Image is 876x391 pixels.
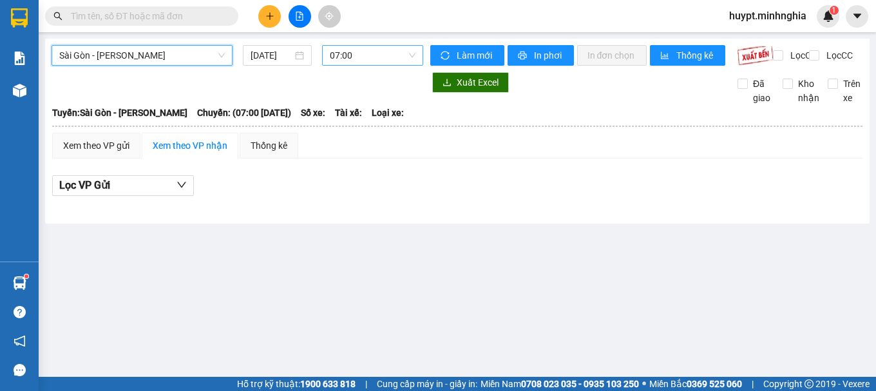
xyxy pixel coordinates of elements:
[852,10,863,22] span: caret-down
[457,48,494,62] span: Làm mới
[335,106,362,120] span: Tài xế:
[330,46,415,65] span: 07:00
[153,138,227,153] div: Xem theo VP nhận
[14,364,26,376] span: message
[534,48,564,62] span: In phơi
[649,377,742,391] span: Miền Bắc
[737,45,774,66] img: 9k=
[805,379,814,388] span: copyright
[518,51,529,61] span: printer
[838,77,866,105] span: Trên xe
[481,377,639,391] span: Miền Nam
[752,377,754,391] span: |
[265,12,274,21] span: plus
[687,379,742,389] strong: 0369 525 060
[318,5,341,28] button: aim
[237,377,356,391] span: Hỗ trợ kỹ thuật:
[441,51,452,61] span: sync
[821,48,855,62] span: Lọc CC
[577,45,647,66] button: In đơn chọn
[289,5,311,28] button: file-add
[793,77,824,105] span: Kho nhận
[660,51,671,61] span: bar-chart
[59,177,110,193] span: Lọc VP Gửi
[295,12,304,21] span: file-add
[748,77,776,105] span: Đã giao
[251,138,287,153] div: Thống kê
[13,52,26,65] img: solution-icon
[325,12,334,21] span: aim
[650,45,725,66] button: bar-chartThống kê
[785,48,819,62] span: Lọc CR
[457,75,499,90] span: Xuất Excel
[176,180,187,190] span: down
[443,78,452,88] span: download
[719,8,817,24] span: huypt.minhnghia
[676,48,715,62] span: Thống kê
[13,276,26,290] img: warehouse-icon
[508,45,574,66] button: printerIn phơi
[300,379,356,389] strong: 1900 633 818
[642,381,646,386] span: ⚪️
[372,106,404,120] span: Loại xe:
[365,377,367,391] span: |
[301,106,325,120] span: Số xe:
[830,6,839,15] sup: 1
[11,8,28,28] img: logo-vxr
[63,138,129,153] div: Xem theo VP gửi
[24,274,28,278] sup: 1
[52,175,194,196] button: Lọc VP Gửi
[53,12,62,21] span: search
[59,46,225,65] span: Sài Gòn - Phan Rí
[521,379,639,389] strong: 0708 023 035 - 0935 103 250
[251,48,293,62] input: 12/10/2025
[13,84,26,97] img: warehouse-icon
[377,377,477,391] span: Cung cấp máy in - giấy in:
[197,106,291,120] span: Chuyến: (07:00 [DATE])
[258,5,281,28] button: plus
[832,6,836,15] span: 1
[52,108,187,118] b: Tuyến: Sài Gòn - [PERSON_NAME]
[14,335,26,347] span: notification
[71,9,223,23] input: Tìm tên, số ĐT hoặc mã đơn
[430,45,504,66] button: syncLàm mới
[823,10,834,22] img: icon-new-feature
[432,72,509,93] button: downloadXuất Excel
[14,306,26,318] span: question-circle
[846,5,868,28] button: caret-down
